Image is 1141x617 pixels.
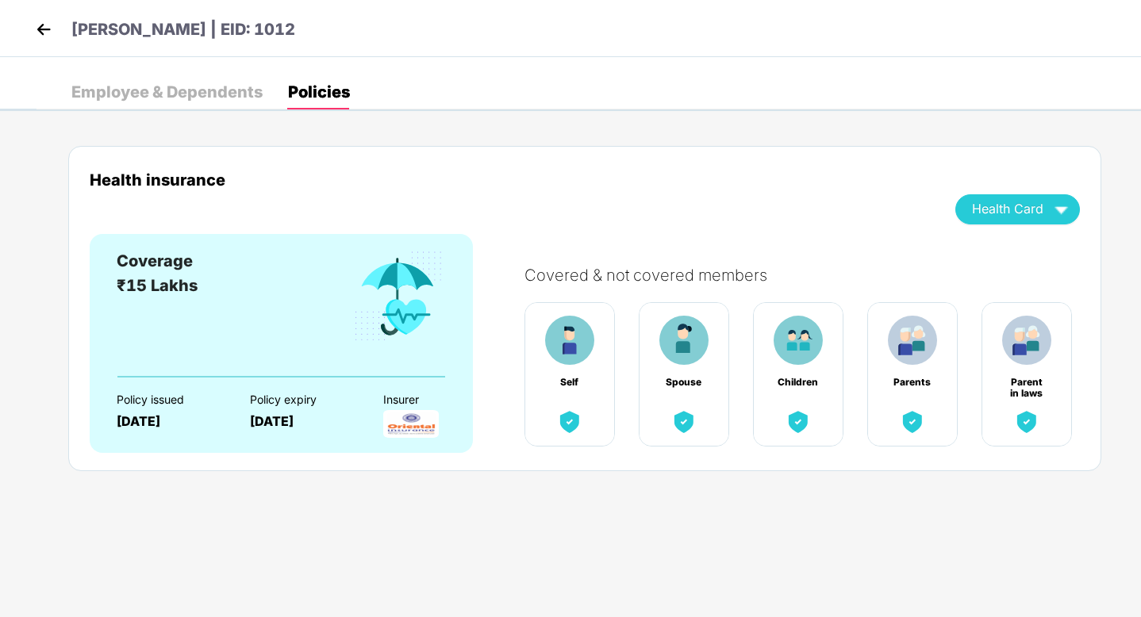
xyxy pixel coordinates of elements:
img: benefitCardImg [352,249,445,344]
img: benefitCardImg [1012,408,1041,436]
div: Self [549,377,590,388]
img: benefitCardImg [888,316,937,365]
div: Health insurance [90,171,932,189]
div: Children [778,377,819,388]
div: Employee & Dependents [71,84,263,100]
p: [PERSON_NAME] | EID: 1012 [71,17,295,42]
button: Health Card [955,194,1080,224]
div: Parent in laws [1006,377,1047,388]
img: benefitCardImg [545,316,594,365]
div: Insurer [383,393,489,406]
span: ₹15 Lakhs [117,276,198,295]
img: benefitCardImg [555,408,584,436]
div: Parents [892,377,933,388]
div: Covered & not covered members [524,266,1096,285]
div: Policy issued [117,393,222,406]
div: [DATE] [117,414,222,429]
img: wAAAAASUVORK5CYII= [1047,195,1075,223]
img: benefitCardImg [659,316,709,365]
div: Policy expiry [250,393,355,406]
img: benefitCardImg [1002,316,1051,365]
div: Coverage [117,249,198,274]
div: Policies [288,84,350,100]
img: back [32,17,56,41]
img: benefitCardImg [784,408,813,436]
span: Health Card [972,205,1043,213]
img: benefitCardImg [774,316,823,365]
img: InsurerLogo [383,410,439,438]
img: benefitCardImg [898,408,927,436]
div: Spouse [663,377,705,388]
img: benefitCardImg [670,408,698,436]
div: [DATE] [250,414,355,429]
